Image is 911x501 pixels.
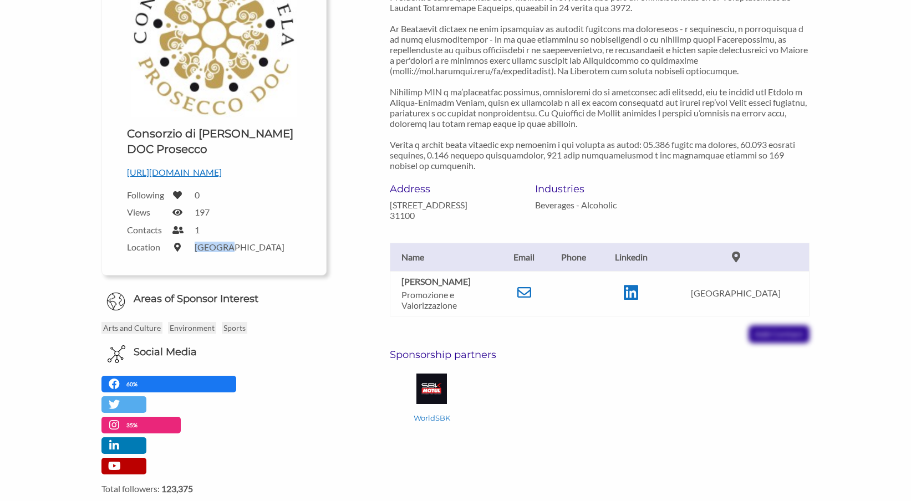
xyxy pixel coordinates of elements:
[127,224,166,235] label: Contacts
[161,483,193,494] strong: 123,375
[127,190,166,200] label: Following
[535,200,664,210] p: Beverages - Alcoholic
[134,345,197,359] h6: Social Media
[390,210,518,221] p: 31100
[127,242,166,252] label: Location
[127,207,166,217] label: Views
[168,322,216,334] p: Environment
[127,126,301,157] h1: Consorzio di [PERSON_NAME] DOC Prosecco
[394,412,469,423] p: WorldSBK
[195,207,210,217] label: 197
[101,322,162,334] p: Arts and Culture
[401,276,471,287] b: [PERSON_NAME]
[501,243,547,271] th: Email
[547,243,599,271] th: Phone
[106,292,125,311] img: Globe Icon
[668,288,803,298] p: [GEOGRAPHIC_DATA]
[390,349,810,361] h6: Sponsorship partners
[390,183,518,195] h6: Address
[127,165,301,180] p: [URL][DOMAIN_NAME]
[126,379,140,390] p: 60%
[101,483,327,494] label: Total followers:
[195,224,200,235] label: 1
[126,420,140,431] p: 35%
[390,200,518,210] p: [STREET_ADDRESS]
[416,374,447,404] img: WorldSBK Logo
[390,243,501,271] th: Name
[195,242,284,252] label: [GEOGRAPHIC_DATA]
[195,190,200,200] label: 0
[599,243,663,271] th: Linkedin
[222,322,247,334] p: Sports
[535,183,664,195] h6: Industries
[93,292,335,306] h6: Areas of Sponsor Interest
[401,289,496,310] p: Promozione e Valorizzazione
[108,345,125,363] img: Social Media Icon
